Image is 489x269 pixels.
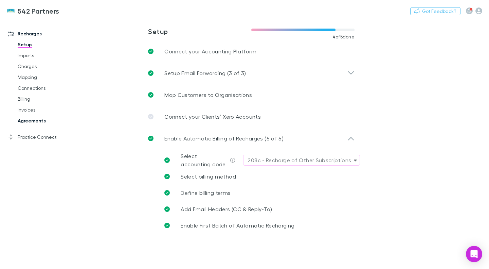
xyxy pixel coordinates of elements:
[181,153,226,167] span: Select accounting code
[11,94,88,104] a: Billing
[3,3,64,19] a: 542 Partners
[159,201,360,217] a: Add Email Headers (CC & Reply-To)
[7,7,15,15] img: 542 Partners's Logo
[11,39,88,50] a: Setup
[181,173,236,180] span: Select billing method
[11,104,88,115] a: Invoices
[11,83,88,94] a: Connections
[181,206,272,212] span: Add Email Headers (CC & Reply-To)
[159,168,360,185] a: Select billing method
[11,115,88,126] a: Agreements
[143,62,360,84] div: Setup Email Forwarding (3 of 3)
[332,34,355,39] span: 4 of 5 done
[143,128,360,149] div: Enable Automatic Billing of Recharges (5 of 5)
[143,106,360,128] a: Connect your Clients’ Xero Accounts
[181,222,294,229] span: Enable First Batch of Automatic Recharging
[11,72,88,83] a: Mapping
[159,185,360,201] a: Define billing terms
[1,28,88,39] a: Recharges
[143,40,360,62] a: Connect your Accounting Platform
[164,91,252,99] p: Map Customers to Organisations
[243,155,360,166] button: 208c - Recharge of Other Subscriptions
[143,84,360,106] a: Map Customers to Organisations
[164,69,246,77] p: Setup Email Forwarding (3 of 3)
[11,50,88,61] a: Imports
[164,134,284,142] p: Enable Automatic Billing of Recharges (5 of 5)
[410,7,460,15] button: Got Feedback?
[164,47,256,55] p: Connect your Accounting Platform
[248,156,351,164] div: 208c - Recharge of Other Subscriptions
[466,246,482,262] div: Open Intercom Messenger
[11,61,88,72] a: Charges
[164,113,261,121] p: Connect your Clients’ Xero Accounts
[1,132,88,142] a: Practice Connect
[148,27,251,35] h3: Setup
[18,7,59,15] h3: 542 Partners
[159,217,360,234] a: Enable First Batch of Automatic Recharging
[181,189,231,196] span: Define billing terms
